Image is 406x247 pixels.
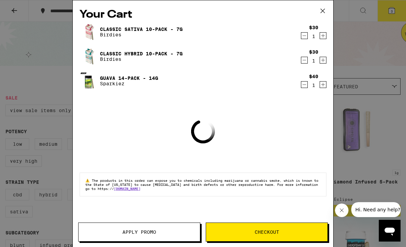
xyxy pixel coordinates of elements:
[255,230,279,234] span: Checkout
[100,27,183,32] a: Classic Sativa 10-Pack - 7g
[320,32,326,39] button: Increment
[335,204,349,217] iframe: Close message
[301,32,308,39] button: Decrement
[78,223,200,242] button: Apply Promo
[309,58,318,64] div: 1
[309,49,318,55] div: $30
[100,81,158,86] p: Sparkiez
[80,22,99,41] img: Classic Sativa 10-Pack - 7g
[100,32,183,37] p: Birdies
[351,202,401,217] iframe: Message from company
[309,74,318,79] div: $40
[80,71,99,90] img: Guava 14-Pack - 14g
[206,223,328,242] button: Checkout
[114,187,140,191] a: [DOMAIN_NAME]
[309,83,318,88] div: 1
[80,47,99,66] img: Classic Hybrid 10-Pack - 7g
[100,56,183,62] p: Birdies
[85,178,92,182] span: ⚠️
[320,81,326,88] button: Increment
[309,34,318,39] div: 1
[85,178,318,191] span: The products in this order can expose you to chemicals including marijuana or cannabis smoke, whi...
[301,57,308,64] button: Decrement
[100,75,158,81] a: Guava 14-Pack - 14g
[301,81,308,88] button: Decrement
[379,220,401,242] iframe: Button to launch messaging window
[309,25,318,30] div: $30
[100,51,183,56] a: Classic Hybrid 10-Pack - 7g
[80,7,326,22] h2: Your Cart
[122,230,156,234] span: Apply Promo
[320,57,326,64] button: Increment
